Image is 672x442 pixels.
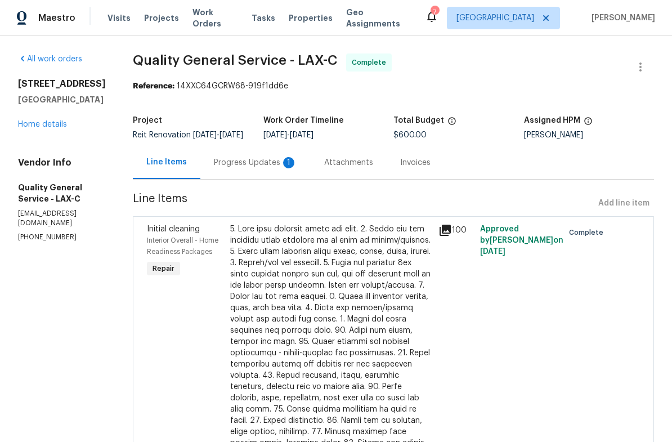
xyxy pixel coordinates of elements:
h2: [STREET_ADDRESS] [18,78,106,90]
span: [GEOGRAPHIC_DATA] [456,12,534,24]
span: [PERSON_NAME] [587,12,655,24]
div: [PERSON_NAME] [524,131,655,139]
span: Interior Overall - Home Readiness Packages [147,237,218,255]
span: [DATE] [290,131,313,139]
div: 14XXC64GCRW68-919f1dd6e [133,81,654,92]
span: - [263,131,313,139]
span: Approved by [PERSON_NAME] on [480,225,563,256]
span: Properties [289,12,333,24]
span: Complete [352,57,391,68]
span: Visits [107,12,131,24]
span: Quality General Service - LAX-C [133,53,337,67]
span: Complete [569,227,608,238]
span: - [193,131,243,139]
p: [PHONE_NUMBER] [18,233,106,242]
span: Geo Assignments [346,7,411,29]
h5: Work Order Timeline [263,117,344,124]
b: Reference: [133,82,174,90]
p: [EMAIL_ADDRESS][DOMAIN_NAME] [18,209,106,228]
a: All work orders [18,55,82,63]
h5: [GEOGRAPHIC_DATA] [18,94,106,105]
a: Home details [18,120,67,128]
span: Maestro [38,12,75,24]
span: [DATE] [193,131,217,139]
span: [DATE] [219,131,243,139]
span: The hpm assigned to this work order. [584,117,593,131]
h5: Project [133,117,162,124]
span: Projects [144,12,179,24]
span: Reit Renovation [133,131,243,139]
span: Line Items [133,193,594,214]
div: Attachments [324,157,373,168]
h4: Vendor Info [18,157,106,168]
h5: Assigned HPM [524,117,580,124]
span: [DATE] [480,248,505,256]
div: Line Items [146,157,187,168]
div: 7 [431,7,438,18]
span: Work Orders [192,7,238,29]
span: [DATE] [263,131,287,139]
div: Invoices [400,157,431,168]
span: Tasks [252,14,275,22]
div: Progress Updates [214,157,297,168]
div: 1 [283,157,294,168]
div: 100 [438,224,473,237]
h5: Quality General Service - LAX-C [18,182,106,204]
span: Repair [148,263,179,274]
span: Initial cleaning [147,225,200,233]
span: $600.00 [393,131,427,139]
h5: Total Budget [393,117,444,124]
span: The total cost of line items that have been proposed by Opendoor. This sum includes line items th... [447,117,456,131]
